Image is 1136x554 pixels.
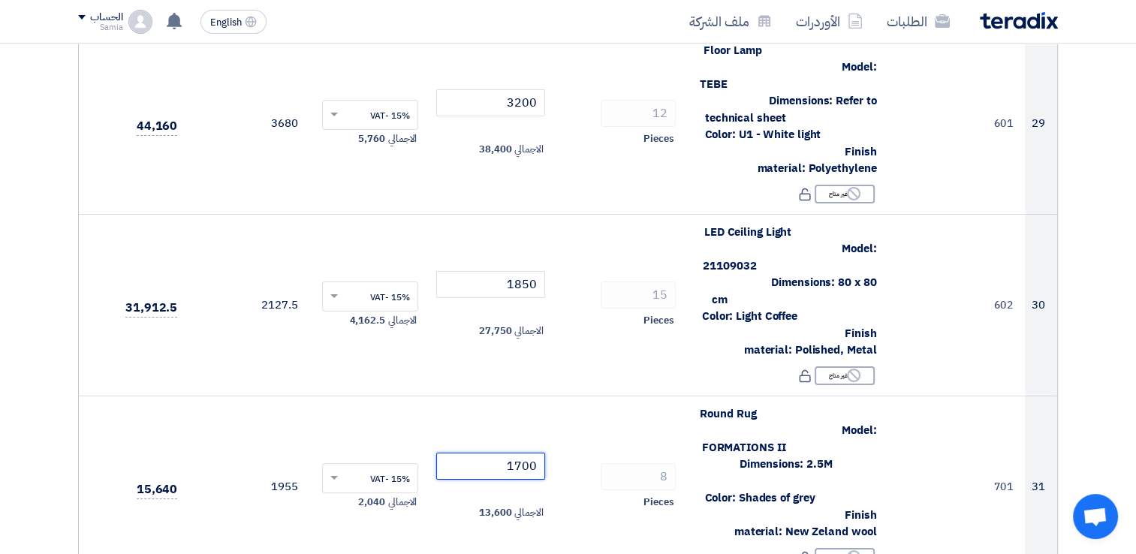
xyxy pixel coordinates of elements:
span: الاجمالي [388,495,417,510]
td: 602 [888,214,1025,396]
div: Open chat [1073,494,1118,539]
input: أدخل سعر الوحدة [436,271,545,298]
span: English [210,17,242,28]
a: الطلبات [875,4,962,39]
ng-select: VAT [322,100,419,130]
a: ملف الشركة [677,4,784,39]
span: Pieces [643,131,673,146]
img: profile_test.png [128,10,152,34]
span: الاجمالي [388,131,417,146]
div: غير متاح [815,366,875,385]
input: RFQ_STEP1.ITEMS.2.AMOUNT_TITLE [601,463,676,490]
img: Teradix logo [980,12,1058,29]
input: RFQ_STEP1.ITEMS.2.AMOUNT_TITLE [601,100,676,127]
input: RFQ_STEP1.ITEMS.2.AMOUNT_TITLE [601,282,676,309]
span: 44,160 [137,117,177,136]
span: 2,040 [358,495,385,510]
span: Pieces [643,313,673,328]
td: 601 [888,32,1025,214]
input: أدخل سعر الوحدة [436,89,545,116]
span: 5,760 [358,131,385,146]
span: 15,640 [137,480,177,499]
span: Round Rug Model: FORMATIONS II Dimensions: 2.5M Color: Shades of grey Finish material: New Zeland... [700,405,876,540]
div: Samia [78,23,122,32]
span: Floor Lamp Model: TEBE Dimensions: Refer to technical sheet Color: U1 - White light Finish materi... [700,42,877,177]
input: أدخل سعر الوحدة [436,453,545,480]
span: 31,912.5 [125,299,177,318]
td: 30 [1025,214,1057,396]
td: 2127.5 [189,214,310,396]
span: 13,600 [479,505,511,520]
div: غير متاح [815,185,875,203]
td: 3680 [189,32,310,214]
span: الاجمالي [388,313,417,328]
div: الحساب [90,11,122,24]
ng-select: VAT [322,282,419,312]
span: Pieces [643,495,673,510]
span: 27,750 [479,324,511,339]
button: English [200,10,267,34]
span: الاجمالي [514,324,543,339]
span: الاجمالي [514,505,543,520]
span: LED Ceiling Light Model: 21109032 Dimensions: 80 x 80 cm Color: Light Coffee Finish material: Pol... [702,224,876,359]
a: الأوردرات [784,4,875,39]
span: الاجمالي [514,142,543,157]
ng-select: VAT [322,463,419,493]
span: 4,162.5 [350,313,385,328]
span: 38,400 [479,142,511,157]
td: 29 [1025,32,1057,214]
